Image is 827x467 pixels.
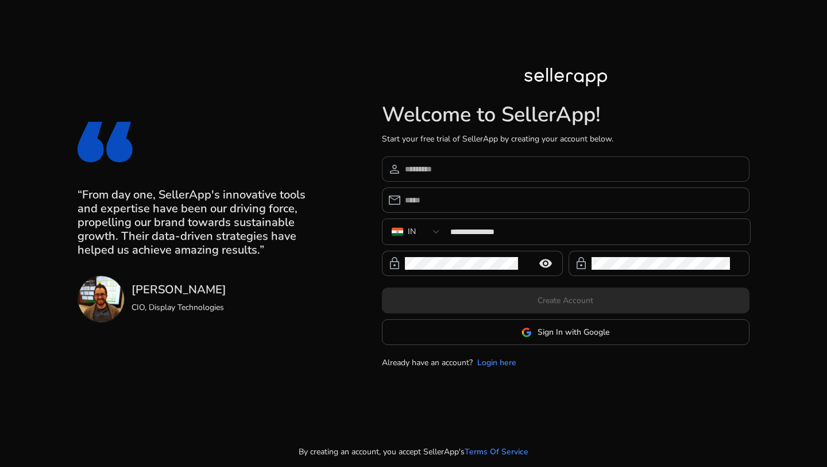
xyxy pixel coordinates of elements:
span: email [388,193,401,207]
h3: “From day one, SellerApp's innovative tools and expertise have been our driving force, propelling... [78,188,323,257]
a: Login here [477,357,516,369]
p: Start your free trial of SellerApp by creating your account below. [382,133,749,145]
span: lock [388,257,401,270]
a: Terms Of Service [465,446,528,458]
mat-icon: remove_red_eye [532,257,559,270]
h1: Welcome to SellerApp! [382,102,749,127]
span: person [388,162,401,176]
img: google-logo.svg [521,327,532,338]
span: lock [574,257,588,270]
h3: [PERSON_NAME] [132,283,226,297]
p: Already have an account? [382,357,473,369]
div: IN [408,225,416,238]
button: Sign In with Google [382,319,749,345]
p: CIO, Display Technologies [132,301,226,313]
span: Sign In with Google [538,326,609,338]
